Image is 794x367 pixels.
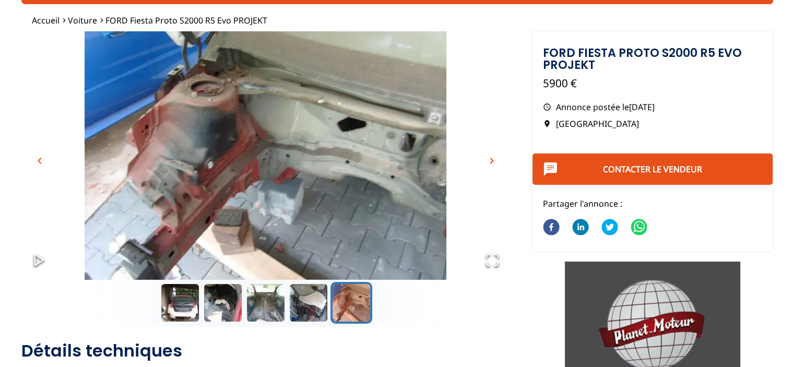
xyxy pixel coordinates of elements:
[603,163,702,175] a: Contacter le vendeur
[288,282,329,324] button: Go to Slide 4
[475,242,510,279] button: Open Fullscreen
[543,47,763,70] h1: FORD Fiesta Proto S2000 R5 Evo PROJEKT
[543,101,763,113] p: Annonce postée le [DATE]
[485,155,498,167] span: chevron_right
[32,153,48,169] button: chevron_left
[543,76,763,91] p: 5900 €
[484,153,500,169] button: chevron_right
[68,15,97,26] a: Voiture
[21,242,57,279] button: Play or Pause Slideshow
[159,282,201,324] button: Go to Slide 1
[21,282,510,324] div: Thumbnail Navigation
[330,282,372,324] button: Go to Slide 5
[543,212,560,243] button: facebook
[105,15,267,26] a: FORD Fiesta Proto S2000 R5 Evo PROJEKT
[532,153,773,185] button: Contacter le vendeur
[572,212,589,243] button: linkedin
[33,155,46,167] span: chevron_left
[21,31,510,303] img: image
[32,15,60,26] a: Accueil
[543,198,763,209] p: Partager l'annonce :
[245,282,287,324] button: Go to Slide 3
[202,282,244,324] button: Go to Slide 2
[21,340,510,361] h2: Détails techniques
[543,118,763,129] p: [GEOGRAPHIC_DATA]
[601,212,618,243] button: twitter
[631,212,647,243] button: whatsapp
[21,31,510,279] div: Go to Slide 5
